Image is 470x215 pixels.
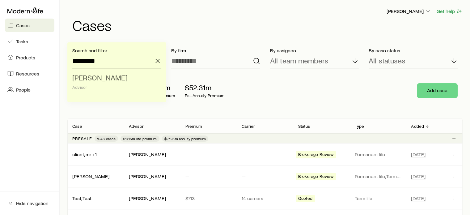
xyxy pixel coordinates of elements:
p: By case status [369,47,458,54]
p: By assignee [270,47,359,54]
p: Permanent life [355,151,401,157]
div: [PERSON_NAME] [129,195,166,202]
span: $27.28m annuity premium [164,136,206,141]
span: Tasks [16,38,28,45]
span: Hide navigation [16,200,49,206]
p: Case [72,124,82,129]
p: Term life [355,195,401,201]
span: [PERSON_NAME] [72,73,128,82]
a: [PERSON_NAME] [72,173,109,179]
span: [DATE] [411,173,426,179]
span: [DATE] [411,151,426,157]
div: [PERSON_NAME] [129,173,166,180]
a: Test, Test [72,195,91,201]
p: — [185,151,232,157]
button: Hide navigation [5,196,54,210]
p: Premium [185,124,202,129]
p: Carrier [242,124,255,129]
span: Resources [16,71,39,77]
span: Brokerage Review [298,174,334,180]
p: Permanent life, Term life [355,173,401,179]
p: Status [298,124,310,129]
a: People [5,83,54,97]
h1: Cases [72,18,463,32]
p: — [242,151,288,157]
a: Tasks [5,35,54,48]
button: Add case [417,83,458,98]
button: Get help [436,8,463,15]
p: Added [411,124,424,129]
span: [DATE] [411,195,426,201]
span: Cases [16,22,30,28]
a: Resources [5,67,54,80]
p: All statuses [369,56,405,65]
a: client, mr +1 [72,151,97,157]
span: Products [16,54,35,61]
p: Type [355,124,364,129]
p: — [242,173,288,179]
p: Est. Annuity Premium [185,93,224,98]
p: By firm [171,47,260,54]
a: Cases [5,19,54,32]
p: [PERSON_NAME] [387,8,431,14]
p: Presale [72,136,92,141]
div: Advisor [72,85,158,90]
span: Brokerage Review [298,152,334,158]
p: $52.31m [185,83,224,92]
p: All team members [270,56,328,65]
p: $713 [185,195,232,201]
button: [PERSON_NAME] [386,8,431,15]
span: $17.15m life premium [123,136,157,141]
a: Products [5,51,54,64]
p: Search and filter [72,47,161,54]
p: Advisor [129,124,144,129]
p: — [185,173,232,179]
span: Quoted [298,196,312,202]
span: 1043 cases [97,136,116,141]
div: [PERSON_NAME] [129,151,166,158]
p: 14 carriers [242,195,288,201]
li: George Papanier [72,71,158,95]
div: client, mr +1 [72,151,97,158]
span: People [16,87,31,93]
